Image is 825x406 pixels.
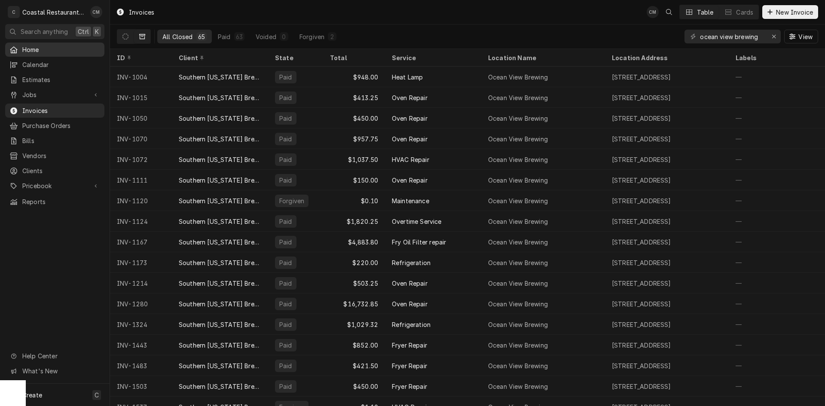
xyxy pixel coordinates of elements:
[8,6,20,18] div: C
[110,87,172,108] div: INV-1015
[278,176,293,185] div: Paid
[784,30,818,43] button: View
[612,361,671,370] div: [STREET_ADDRESS]
[179,238,261,247] div: Southern [US_STATE] Brewing Company
[774,8,815,17] span: New Invoice
[95,391,99,400] span: C
[662,5,676,19] button: Open search
[179,258,261,267] div: Southern [US_STATE] Brewing Company
[278,320,293,329] div: Paid
[22,351,99,360] span: Help Center
[278,382,293,391] div: Paid
[5,43,104,57] a: Home
[278,217,293,226] div: Paid
[179,341,261,350] div: Southern [US_STATE] Brewing Company
[278,258,293,267] div: Paid
[179,155,261,164] div: Southern [US_STATE] Brewing Company
[278,299,293,308] div: Paid
[5,24,104,39] button: Search anythingCtrlK
[179,299,261,308] div: Southern [US_STATE] Brewing Company
[5,349,104,363] a: Go to Help Center
[323,232,385,252] div: $4,883.80
[612,73,671,82] div: [STREET_ADDRESS]
[179,176,261,185] div: Southern [US_STATE] Brewing Company
[179,134,261,143] div: Southern [US_STATE] Brewing Company
[278,341,293,350] div: Paid
[700,30,764,43] input: Keyword search
[5,134,104,148] a: Bills
[5,364,104,378] a: Go to What's New
[488,73,548,82] div: Ocean View Brewing
[78,27,89,36] span: Ctrl
[179,320,261,329] div: Southern [US_STATE] Brewing Company
[647,6,659,18] div: CM
[5,88,104,102] a: Go to Jobs
[392,93,428,102] div: Oven Repair
[488,382,548,391] div: Ocean View Brewing
[488,258,548,267] div: Ocean View Brewing
[323,314,385,335] div: $1,029.32
[179,361,261,370] div: Southern [US_STATE] Brewing Company
[323,335,385,355] div: $852.00
[797,32,814,41] span: View
[392,299,428,308] div: Oven Repair
[5,164,104,178] a: Clients
[323,67,385,87] div: $948.00
[5,195,104,209] a: Reports
[110,190,172,211] div: INV-1120
[330,53,376,62] div: Total
[488,176,548,185] div: Ocean View Brewing
[392,217,442,226] div: Overtime Service
[21,27,68,36] span: Search anything
[179,196,261,205] div: Southern [US_STATE] Brewing Company
[323,211,385,232] div: $1,820.25
[323,273,385,293] div: $503.25
[488,217,548,226] div: Ocean View Brewing
[488,299,548,308] div: Ocean View Brewing
[22,121,100,130] span: Purchase Orders
[488,361,548,370] div: Ocean View Brewing
[323,149,385,170] div: $1,037.50
[612,196,671,205] div: [STREET_ADDRESS]
[612,341,671,350] div: [STREET_ADDRESS]
[5,73,104,87] a: Estimates
[323,293,385,314] div: $16,732.85
[392,238,446,247] div: Fry Oil Filter repair
[278,93,293,102] div: Paid
[110,355,172,376] div: INV-1483
[5,149,104,163] a: Vendors
[90,6,102,18] div: CM
[22,60,100,69] span: Calendar
[323,252,385,273] div: $220.00
[110,252,172,273] div: INV-1173
[488,114,548,123] div: Ocean View Brewing
[179,73,261,82] div: Southern [US_STATE] Brewing Company
[488,279,548,288] div: Ocean View Brewing
[281,32,287,41] div: 0
[647,6,659,18] div: Chad McMaster's Avatar
[762,5,818,19] button: New Invoice
[612,238,671,247] div: [STREET_ADDRESS]
[278,134,293,143] div: Paid
[323,170,385,190] div: $150.00
[697,8,714,17] div: Table
[278,73,293,82] div: Paid
[110,314,172,335] div: INV-1324
[22,136,100,145] span: Bills
[323,355,385,376] div: $421.50
[179,279,261,288] div: Southern [US_STATE] Brewing Company
[323,128,385,149] div: $957.75
[110,67,172,87] div: INV-1004
[612,134,671,143] div: [STREET_ADDRESS]
[392,114,428,123] div: Oven Repair
[110,149,172,170] div: INV-1072
[110,335,172,355] div: INV-1443
[22,151,100,160] span: Vendors
[612,299,671,308] div: [STREET_ADDRESS]
[392,155,429,164] div: HVAC Repair
[218,32,231,41] div: Paid
[110,108,172,128] div: INV-1050
[110,128,172,149] div: INV-1070
[488,134,548,143] div: Ocean View Brewing
[22,391,42,399] span: Create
